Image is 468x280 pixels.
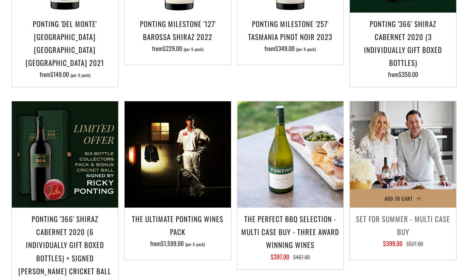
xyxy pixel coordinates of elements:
[264,44,316,53] span: from
[237,17,344,55] a: Ponting Milestone '257' Tasmania Pinot Noir 2023 from$349.00 (per 6 pack)
[152,44,204,53] span: from
[125,17,231,55] a: Ponting Milestone '127' Barossa Shiraz 2022 from$229.00 (per 6 pack)
[241,17,340,43] h3: Ponting Milestone '257' Tasmania Pinot Noir 2023
[399,70,418,79] span: $350.00
[354,17,452,69] h3: Ponting '366' Shiraz Cabernet 2020 (3 individually gift boxed bottles)
[71,73,90,77] span: (per 6 pack)
[275,44,295,53] span: $349.00
[350,17,456,78] a: Ponting '366' Shiraz Cabernet 2020 (3 individually gift boxed bottles) from$350.00
[293,253,310,261] span: $467.00
[271,252,289,261] span: $397.00
[406,240,423,248] span: $527.00
[388,70,418,79] span: from
[385,195,413,202] span: Add to Cart
[12,17,118,78] a: Ponting 'Del Monte' [GEOGRAPHIC_DATA] [GEOGRAPHIC_DATA] [GEOGRAPHIC_DATA] 2021 from$149.00 (per 6...
[184,47,204,51] span: (per 6 pack)
[296,47,316,51] span: (per 6 pack)
[125,212,231,250] a: The Ultimate Ponting Wines Pack from$1,599.00 (per 6 pack)
[185,242,205,246] span: (per 6 pack)
[16,212,114,277] h3: Ponting '366' Shiraz Cabernet 2020 (6 individually gift boxed bottles) + SIGNED [PERSON_NAME] CRI...
[350,189,456,208] button: Add to Cart
[50,70,69,79] span: $149.00
[163,44,182,53] span: $229.00
[161,239,184,248] span: $1,599.00
[241,212,340,251] h3: The perfect BBQ selection - MULTI CASE BUY - Three award winning wines
[350,212,456,250] a: Set For Summer - Multi Case Buy $399.00 $527.00
[237,212,344,260] a: The perfect BBQ selection - MULTI CASE BUY - Three award winning wines $397.00 $467.00
[150,239,205,248] span: from
[128,212,227,238] h3: The Ultimate Ponting Wines Pack
[383,239,402,248] span: $399.00
[128,17,227,43] h3: Ponting Milestone '127' Barossa Shiraz 2022
[40,70,90,79] span: from
[354,212,452,238] h3: Set For Summer - Multi Case Buy
[16,17,114,69] h3: Ponting 'Del Monte' [GEOGRAPHIC_DATA] [GEOGRAPHIC_DATA] [GEOGRAPHIC_DATA] 2021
